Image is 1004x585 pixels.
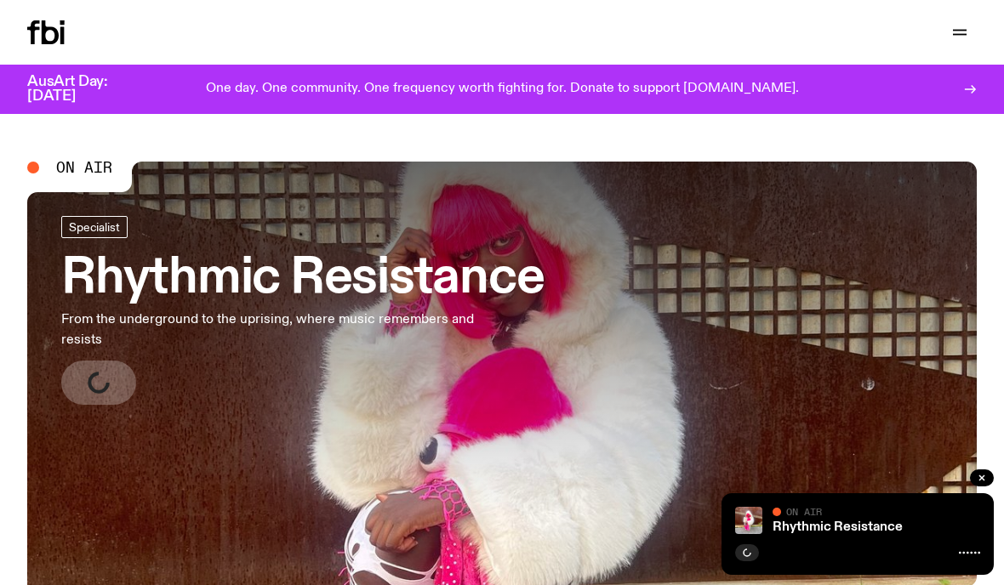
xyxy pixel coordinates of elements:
h3: Rhythmic Resistance [61,255,544,303]
span: On Air [56,160,112,175]
p: One day. One community. One frequency worth fighting for. Donate to support [DOMAIN_NAME]. [206,82,799,97]
span: Specialist [69,220,120,233]
span: On Air [786,506,822,517]
h3: AusArt Day: [DATE] [27,75,136,104]
a: Specialist [61,216,128,238]
a: Rhythmic Resistance [773,520,903,534]
a: Rhythmic ResistanceFrom the underground to the uprising, where music remembers and resists [61,216,544,405]
img: Attu crouches on gravel in front of a brown wall. They are wearing a white fur coat with a hood, ... [735,507,762,534]
p: From the underground to the uprising, where music remembers and resists [61,310,497,350]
